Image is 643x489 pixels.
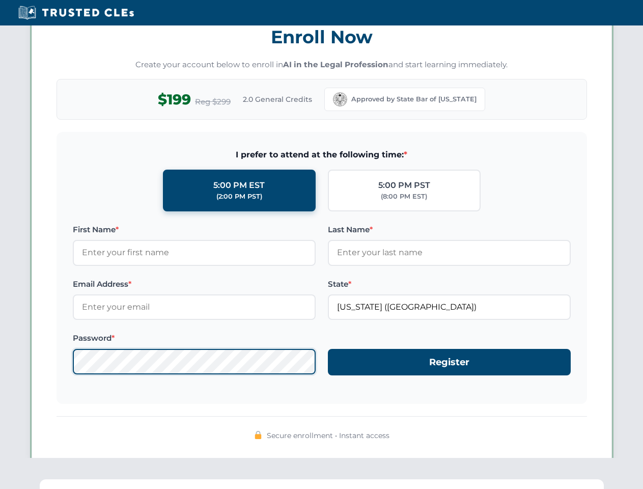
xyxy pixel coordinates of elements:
input: Enter your first name [73,240,316,265]
input: Enter your email [73,294,316,320]
span: $199 [158,88,191,111]
h3: Enroll Now [57,21,587,53]
input: Enter your last name [328,240,571,265]
label: State [328,278,571,290]
span: Approved by State Bar of [US_STATE] [351,94,477,104]
img: California Bar [333,92,347,106]
img: Trusted CLEs [15,5,137,20]
p: Create your account below to enroll in and start learning immediately. [57,59,587,71]
img: 🔒 [254,431,262,439]
span: Secure enrollment • Instant access [267,430,389,441]
span: Reg $299 [195,96,231,108]
div: (2:00 PM PST) [216,192,262,202]
input: California (CA) [328,294,571,320]
span: I prefer to attend at the following time: [73,148,571,161]
label: Password [73,332,316,344]
label: First Name [73,224,316,236]
strong: AI in the Legal Profession [283,60,388,69]
label: Last Name [328,224,571,236]
span: 2.0 General Credits [243,94,312,105]
button: Register [328,349,571,376]
label: Email Address [73,278,316,290]
div: 5:00 PM PST [378,179,430,192]
div: (8:00 PM EST) [381,192,427,202]
div: 5:00 PM EST [213,179,265,192]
